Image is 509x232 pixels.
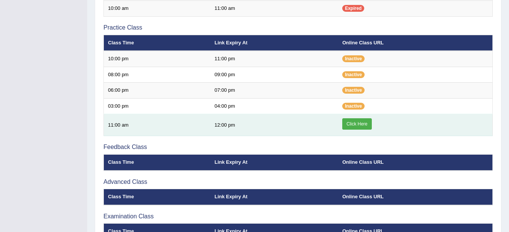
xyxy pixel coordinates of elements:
[104,83,210,99] td: 06:00 pm
[338,35,492,51] th: Online Class URL
[104,98,210,114] td: 03:00 pm
[342,55,365,62] span: Inactive
[210,35,338,51] th: Link Expiry At
[103,213,493,220] h3: Examination Class
[210,114,338,136] td: 12:00 pm
[104,155,210,171] th: Class Time
[104,1,210,17] td: 10:00 am
[342,87,365,94] span: Inactive
[104,67,210,83] td: 08:00 pm
[342,118,371,130] a: Click Here
[104,51,210,67] td: 10:00 pm
[103,144,493,150] h3: Feedback Class
[342,71,365,78] span: Inactive
[103,179,493,185] h3: Advanced Class
[338,155,492,171] th: Online Class URL
[338,189,492,205] th: Online Class URL
[103,24,493,31] h3: Practice Class
[342,103,365,110] span: Inactive
[104,189,210,205] th: Class Time
[210,1,338,17] td: 11:00 am
[210,67,338,83] td: 09:00 pm
[210,98,338,114] td: 04:00 pm
[210,189,338,205] th: Link Expiry At
[104,35,210,51] th: Class Time
[104,114,210,136] td: 11:00 am
[342,5,364,12] span: Expired
[210,51,338,67] td: 11:00 pm
[210,83,338,99] td: 07:00 pm
[210,155,338,171] th: Link Expiry At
